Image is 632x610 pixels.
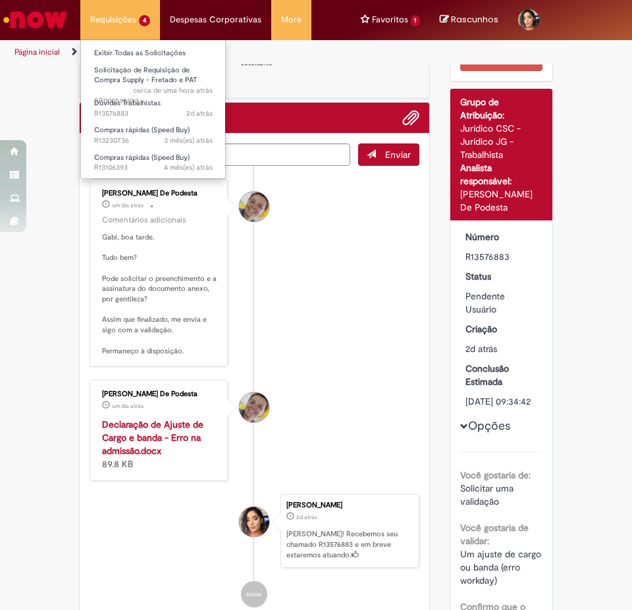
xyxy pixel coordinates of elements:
[90,13,136,26] span: Requisições
[164,163,213,172] span: 4 mês(es) atrás
[286,529,411,560] p: [PERSON_NAME]! Recebemos seu chamado R13576883 e em breve estaremos atuando.
[440,13,498,26] a: No momento, sua lista de rascunhos tem 0 Itens
[239,392,269,422] div: Raissa Alves De Podesta
[164,136,213,145] span: 3 mês(es) atrás
[465,343,497,355] span: 2d atrás
[451,13,498,26] span: Rascunhos
[112,402,144,410] span: um dia atrás
[460,548,544,586] span: Um ajuste de cargo ou banda (erro workday)
[456,270,548,283] dt: Status
[94,163,213,173] span: R13106393
[286,501,411,509] div: [PERSON_NAME]
[465,343,497,355] time: 29/09/2025 13:34:39
[94,153,190,163] span: Compras rápidas (Speed Buy)
[239,507,269,537] div: Gabriella Meneses da Costa
[1,7,69,33] img: ServiceNow
[456,362,548,388] dt: Conclusão Estimada
[102,419,203,457] a: Declaração de Ajuste de Cargo e banda - Erro na admissão.docx
[465,395,539,408] div: [DATE] 09:34:42
[94,65,197,86] span: Solicitação de Requisição de Compra Supply - Fretado e PAT
[460,95,543,122] div: Grupo de Atribuição:
[139,15,150,26] span: 4
[94,136,213,146] span: R13230736
[94,109,213,119] span: R13576883
[296,513,317,521] span: 2d atrás
[90,494,419,567] li: Gabriella Meneses da Costa
[133,86,213,95] span: cerca de uma hora atrás
[460,188,543,214] div: [PERSON_NAME] De Podesta
[465,342,539,355] div: 29/09/2025 13:34:39
[14,47,60,57] a: Página inicial
[186,109,213,118] span: 2d atrás
[460,482,516,507] span: Solicitar uma validação
[170,13,261,26] span: Despesas Corporativas
[94,125,190,135] span: Compras rápidas (Speed Buy)
[385,149,411,161] span: Enviar
[102,390,217,398] div: [PERSON_NAME] De Podesta
[460,469,531,481] b: Você gostaria de:
[80,39,226,179] ul: Requisições
[102,418,217,470] div: 89.8 KB
[164,136,213,145] time: 01/07/2025 11:44:15
[81,123,226,147] a: Aberto R13230736 : Compras rápidas (Speed Buy)
[112,201,144,209] time: 29/09/2025 16:03:55
[81,63,226,91] a: Aberto SR000595999 : Solicitação de Requisição de Compra Supply - Fretado e PAT
[460,161,543,188] div: Analista responsável:
[102,215,186,226] small: Comentários adicionais
[465,250,539,263] div: R13576883
[10,40,306,64] ul: Trilhas de página
[281,13,302,26] span: More
[94,86,213,106] span: SR000595999
[94,98,161,108] span: Dúvidas Trabalhistas
[358,143,419,166] button: Enviar
[402,109,419,126] button: Adicionar anexos
[186,109,213,118] time: 29/09/2025 13:34:40
[102,232,217,356] p: Gabi, boa tarde. Tudo bem? Pode solicitar o preenchimento e a assinatura do documento anexo, por ...
[411,15,421,26] span: 1
[456,230,548,243] dt: Número
[164,163,213,172] time: 28/05/2025 16:04:35
[81,151,226,175] a: Aberto R13106393 : Compras rápidas (Speed Buy)
[112,201,144,209] span: um dia atrás
[239,191,269,222] div: Raissa Alves De Podesta
[296,513,317,521] time: 29/09/2025 13:34:39
[460,522,529,547] b: Você gostaria de validar:
[81,46,226,61] a: Exibir Todas as Solicitações
[81,96,226,120] a: Aberto R13576883 : Dúvidas Trabalhistas
[372,13,408,26] span: Favoritos
[465,290,539,316] div: Pendente Usuário
[133,86,213,95] time: 01/10/2025 08:02:56
[456,322,548,336] dt: Criação
[102,190,217,197] div: [PERSON_NAME] De Podesta
[460,122,543,161] div: Jurídico CSC - Jurídico JG - Trabalhista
